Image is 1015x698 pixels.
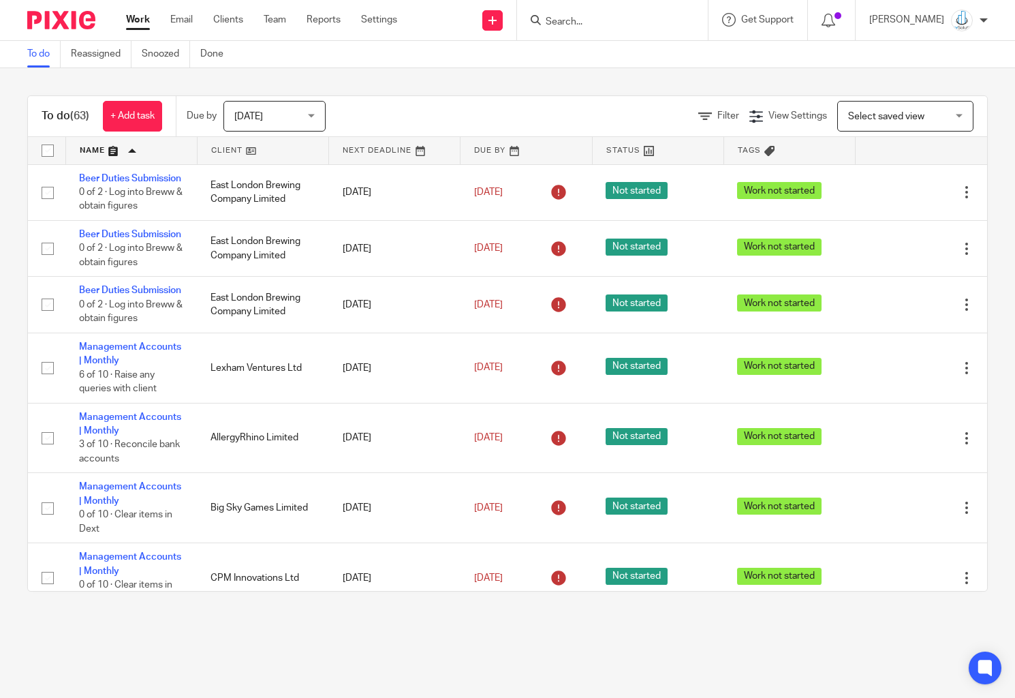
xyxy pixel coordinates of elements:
[737,428,822,445] span: Work not started
[329,164,460,220] td: [DATE]
[474,300,503,309] span: [DATE]
[361,13,397,27] a: Settings
[79,300,183,324] span: 0 of 2 · Log into Breww & obtain figures
[142,41,190,67] a: Snoozed
[329,220,460,276] td: [DATE]
[737,568,822,585] span: Work not started
[329,333,460,403] td: [DATE]
[170,13,193,27] a: Email
[79,580,172,604] span: 0 of 10 · Clear items in Dext
[737,182,822,199] span: Work not started
[27,11,95,29] img: Pixie
[738,147,761,154] span: Tags
[474,503,503,513] span: [DATE]
[79,552,181,575] a: Management Accounts | Monthly
[848,112,924,121] span: Select saved view
[79,510,172,534] span: 0 of 10 · Clear items in Dext
[187,109,217,123] p: Due by
[79,370,157,394] span: 6 of 10 · Raise any queries with client
[768,111,827,121] span: View Settings
[79,230,181,239] a: Beer Duties Submission
[329,473,460,543] td: [DATE]
[79,440,180,464] span: 3 of 10 · Reconcile bank accounts
[474,187,503,197] span: [DATE]
[606,568,668,585] span: Not started
[126,13,150,27] a: Work
[79,482,181,505] a: Management Accounts | Monthly
[197,473,328,543] td: Big Sky Games Limited
[737,294,822,312] span: Work not started
[741,15,794,25] span: Get Support
[474,244,503,254] span: [DATE]
[329,543,460,613] td: [DATE]
[264,13,286,27] a: Team
[197,277,328,333] td: East London Brewing Company Limited
[79,187,183,211] span: 0 of 2 · Log into Breww & obtain figures
[197,164,328,220] td: East London Brewing Company Limited
[606,358,668,375] span: Not started
[71,41,131,67] a: Reassigned
[606,239,668,256] span: Not started
[737,358,822,375] span: Work not started
[474,363,503,373] span: [DATE]
[737,239,822,256] span: Work not started
[197,543,328,613] td: CPM Innovations Ltd
[474,573,503,583] span: [DATE]
[197,220,328,276] td: East London Brewing Company Limited
[951,10,973,31] img: Logo_PNG.png
[869,13,944,27] p: [PERSON_NAME]
[544,16,667,29] input: Search
[197,403,328,473] td: AllergyRhino Limited
[329,277,460,333] td: [DATE]
[200,41,234,67] a: Done
[234,112,263,121] span: [DATE]
[213,13,243,27] a: Clients
[307,13,341,27] a: Reports
[27,41,61,67] a: To do
[79,412,181,436] a: Management Accounts | Monthly
[79,342,181,365] a: Management Accounts | Monthly
[606,498,668,515] span: Not started
[79,244,183,268] span: 0 of 2 · Log into Breww & obtain figures
[42,109,89,123] h1: To do
[606,428,668,445] span: Not started
[737,498,822,515] span: Work not started
[606,294,668,312] span: Not started
[103,101,162,132] a: + Add task
[79,174,181,183] a: Beer Duties Submission
[717,111,739,121] span: Filter
[329,403,460,473] td: [DATE]
[70,110,89,121] span: (63)
[197,333,328,403] td: Lexham Ventures Ltd
[606,182,668,199] span: Not started
[474,433,503,442] span: [DATE]
[79,286,181,295] a: Beer Duties Submission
